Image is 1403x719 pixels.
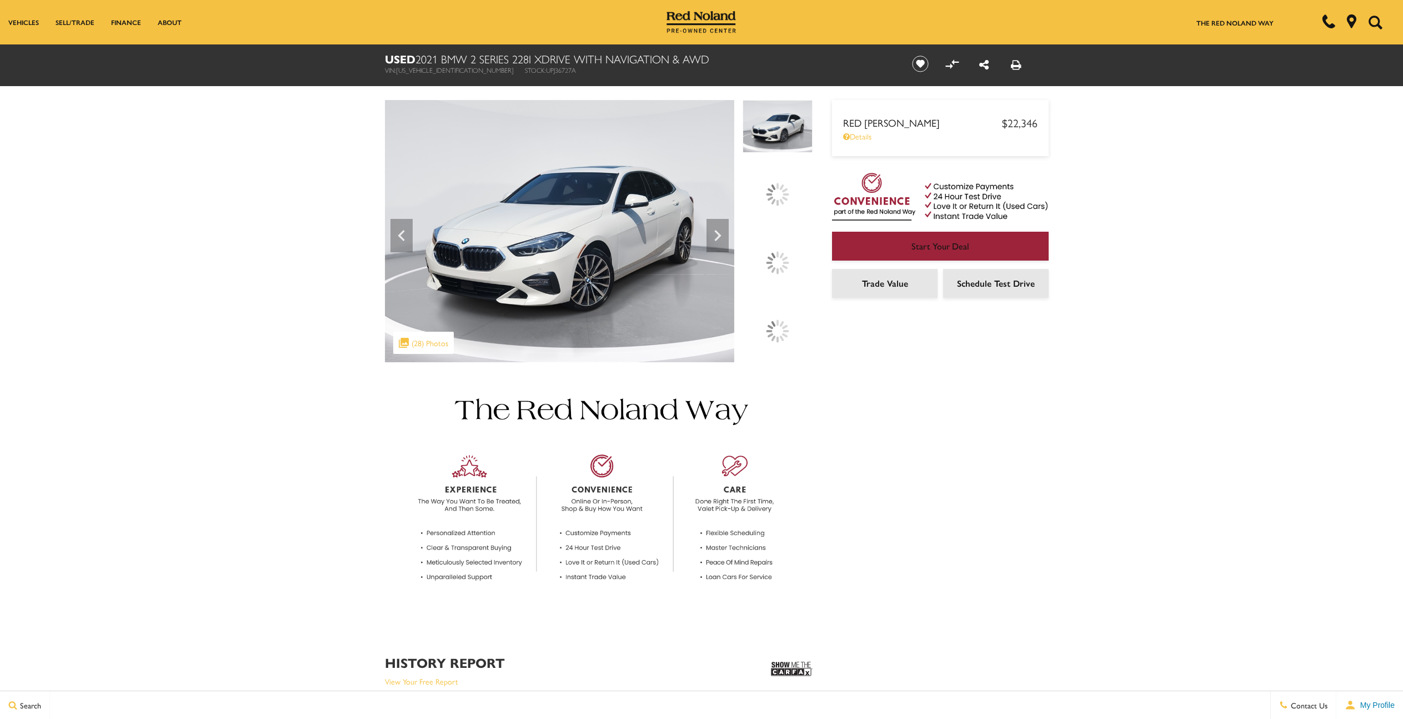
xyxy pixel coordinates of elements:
[385,655,505,670] h2: History Report
[546,65,576,75] span: UPJ36727A
[944,56,960,72] button: Compare vehicle
[17,700,41,711] span: Search
[1002,114,1038,131] span: $22,346
[385,51,415,67] strong: Used
[667,11,736,33] img: Red Noland Pre-Owned
[843,116,1002,129] span: Red [PERSON_NAME]
[843,114,1038,131] a: Red [PERSON_NAME] $22,346
[385,676,458,687] a: View Your Free Report
[943,269,1049,298] a: Schedule Test Drive
[832,269,938,298] a: Trade Value
[843,131,1038,142] a: Details
[385,65,396,75] span: VIN:
[396,65,514,75] span: [US_VEHICLE_IDENTIFICATION_NUMBER]
[862,277,908,289] span: Trade Value
[743,100,813,153] img: Used 2021 Alpine White BMW 228i xDrive image 1
[385,53,893,65] h1: 2021 BMW 2 Series 228i xDrive With Navigation & AWD
[1336,691,1403,719] button: user-profile-menu
[667,15,736,26] a: Red Noland Pre-Owned
[1364,1,1386,44] button: Open the search field
[957,277,1035,289] span: Schedule Test Drive
[1288,700,1327,711] span: Contact Us
[832,232,1049,261] a: Start Your Deal
[771,655,813,683] img: Show me the Carfax
[911,239,969,252] span: Start Your Deal
[393,332,454,354] div: (28) Photos
[979,56,989,72] a: Share this Used 2021 BMW 2 Series 228i xDrive With Navigation & AWD
[1356,701,1395,710] span: My Profile
[908,55,933,73] button: Save vehicle
[385,100,734,362] img: Used 2021 Alpine White BMW 228i xDrive image 1
[525,65,546,75] span: Stock:
[1011,56,1021,72] a: Print this Used 2021 BMW 2 Series 228i xDrive With Navigation & AWD
[1196,18,1274,28] a: The Red Noland Way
